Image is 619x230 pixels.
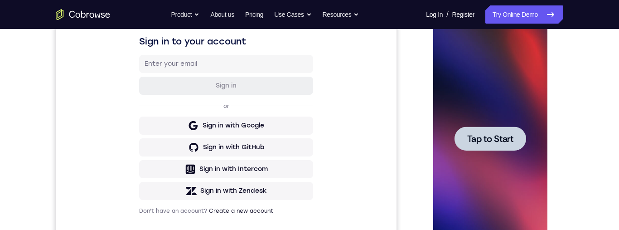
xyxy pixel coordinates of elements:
[41,129,87,138] span: Tap to Start
[446,9,448,20] span: /
[83,187,257,206] button: Sign in with Intercom
[83,144,257,162] button: Sign in with Google
[83,62,257,75] h1: Sign in to your account
[145,214,211,223] div: Sign in with Zendesk
[83,166,257,184] button: Sign in with GitHub
[83,104,257,122] button: Sign in
[171,5,200,24] button: Product
[274,5,311,24] button: Use Cases
[166,130,175,137] p: or
[426,5,443,24] a: Log In
[147,148,208,157] div: Sign in with Google
[485,5,563,24] a: Try Online Demo
[210,5,234,24] a: About us
[144,192,212,201] div: Sign in with Intercom
[83,209,257,227] button: Sign in with Zendesk
[89,87,252,96] input: Enter your email
[452,5,474,24] a: Register
[56,9,110,20] a: Go to the home page
[147,170,208,179] div: Sign in with GitHub
[323,5,359,24] button: Resources
[28,122,100,146] button: Tap to Start
[245,5,263,24] a: Pricing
